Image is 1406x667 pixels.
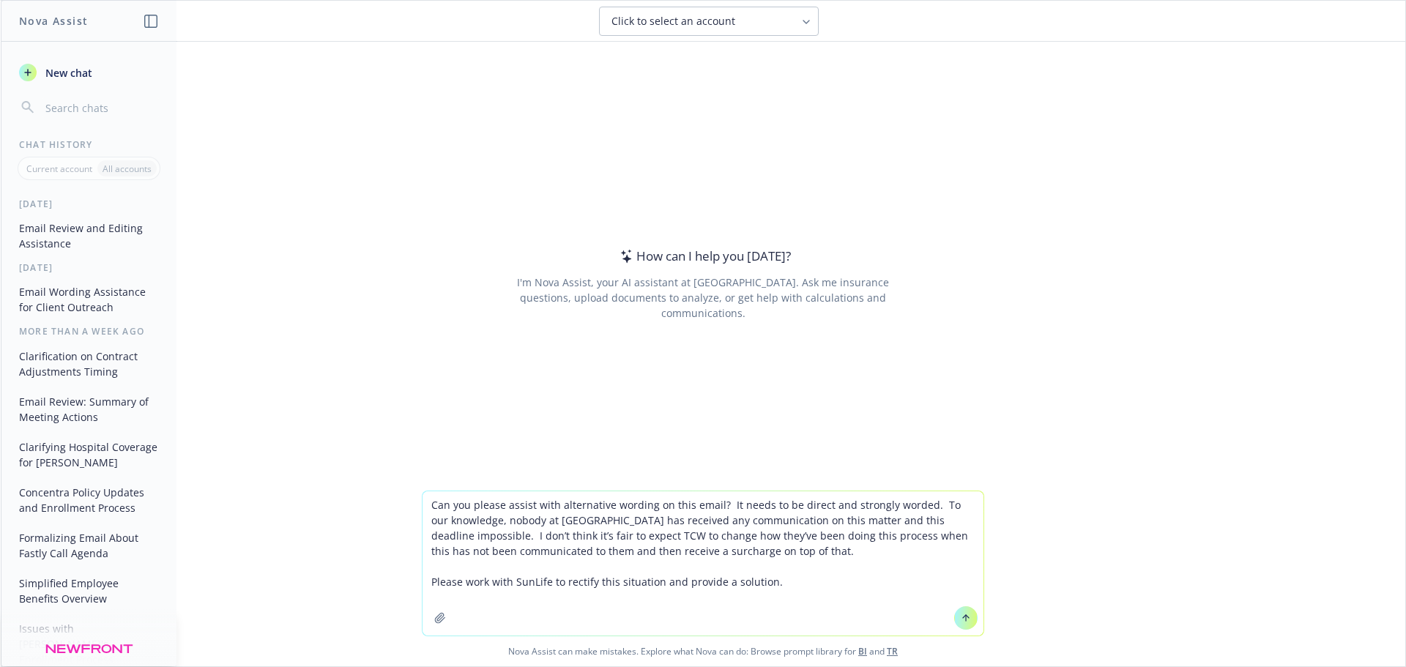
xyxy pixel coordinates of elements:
[13,216,165,256] button: Email Review and Editing Assistance
[1,261,176,274] div: [DATE]
[423,491,983,636] textarea: Can you please assist with alternative wording on this email? It needs to be direct and strongly ...
[13,571,165,611] button: Simplified Employee Benefits Overview
[19,13,88,29] h1: Nova Assist
[42,65,92,81] span: New chat
[13,390,165,429] button: Email Review: Summary of Meeting Actions
[887,645,898,657] a: TR
[103,163,152,175] p: All accounts
[1,138,176,151] div: Chat History
[13,435,165,474] button: Clarifying Hospital Coverage for [PERSON_NAME]
[13,526,165,565] button: Formalizing Email About Fastly Call Agenda
[7,636,1399,666] span: Nova Assist can make mistakes. Explore what Nova can do: Browse prompt library for and
[13,59,165,86] button: New chat
[599,7,819,36] button: Click to select an account
[13,344,165,384] button: Clarification on Contract Adjustments Timing
[1,198,176,210] div: [DATE]
[26,163,92,175] p: Current account
[13,480,165,520] button: Concentra Policy Updates and Enrollment Process
[496,275,909,321] div: I'm Nova Assist, your AI assistant at [GEOGRAPHIC_DATA]. Ask me insurance questions, upload docum...
[1,325,176,338] div: More than a week ago
[611,14,735,29] span: Click to select an account
[13,280,165,319] button: Email Wording Assistance for Client Outreach
[42,97,159,118] input: Search chats
[616,247,791,266] div: How can I help you [DATE]?
[858,645,867,657] a: BI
